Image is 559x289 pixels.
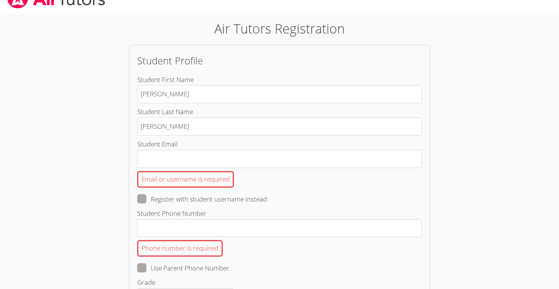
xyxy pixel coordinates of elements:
[137,150,422,168] input: Student EmailEmail or username is required
[137,278,155,287] span: Grade
[137,139,178,148] span: Student Email
[137,219,422,237] input: Student Phone NumberPhone number is required
[137,240,223,257] div: Phone number is required
[137,171,234,188] div: Email or username is required
[137,85,422,103] input: Student First Name
[137,263,229,273] label: Use Parent Phone Number
[137,194,267,204] label: Register with student username instead
[129,19,431,39] h1: Air Tutors Registration
[137,75,194,84] span: Student First Name
[137,53,422,68] h2: Student Profile
[137,118,422,136] input: Student Last Name
[137,107,193,116] span: Student Last Name
[137,209,206,218] span: Student Phone Number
